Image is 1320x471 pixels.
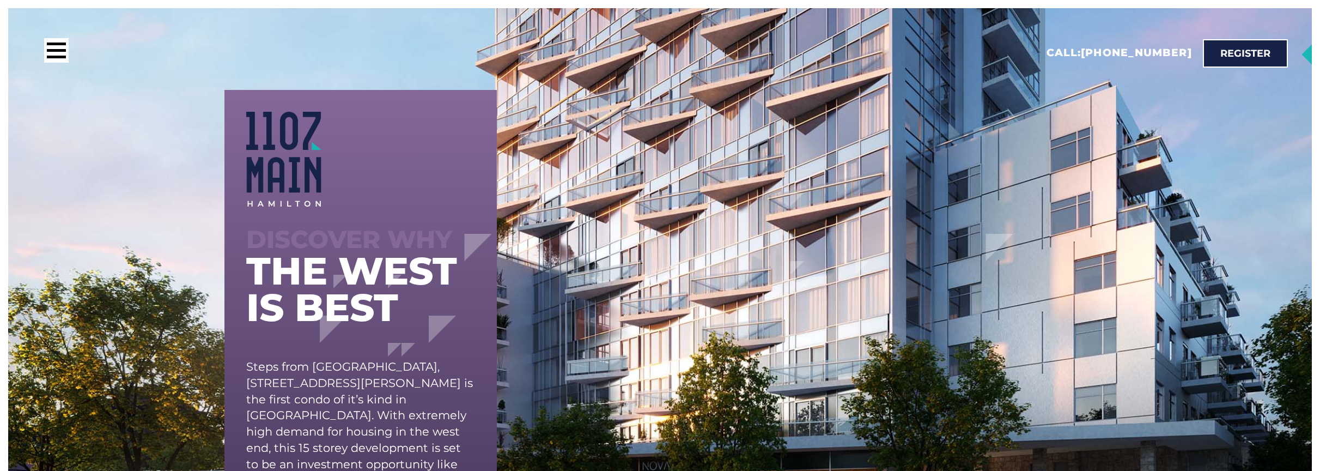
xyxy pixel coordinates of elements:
[1047,46,1192,60] h2: Call:
[1081,46,1191,59] a: [PHONE_NUMBER]
[1203,39,1288,68] a: Register
[246,228,475,251] div: Discover why
[1220,49,1270,58] span: Register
